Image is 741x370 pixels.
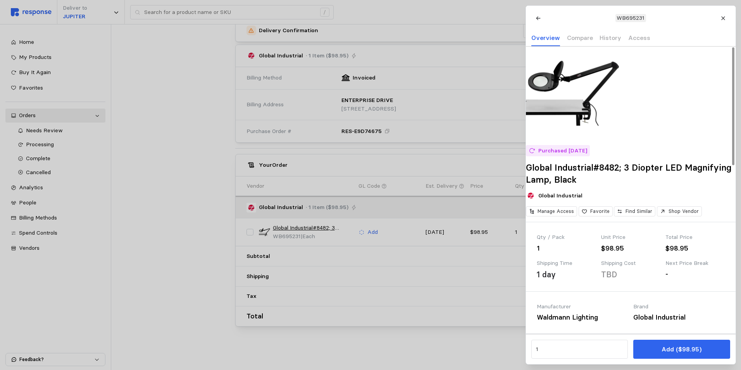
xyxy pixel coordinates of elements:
div: Next Price Break [665,259,724,268]
div: $98.95 [601,243,660,254]
div: Qty / Pack [537,233,596,242]
button: Shop Vendor [657,206,701,217]
input: Qty [536,342,623,356]
p: WB695231 [617,14,644,22]
button: Find Similar [614,206,655,217]
p: Add ($98.95) [662,344,701,354]
div: Shipping Time [537,259,596,268]
p: Manage Access [538,208,574,215]
p: History [600,33,621,43]
div: 1 [537,243,596,254]
p: Shop Vendor [668,208,698,215]
p: Purchased [DATE] [538,147,587,155]
button: Manage Access [526,206,577,217]
p: Access [628,33,650,43]
img: 695231.webp [526,47,619,140]
div: Global Industrial [633,312,724,323]
div: Brand [633,303,724,311]
p: Find Similar [626,208,652,215]
div: - [665,269,724,279]
p: Overview [531,33,560,43]
p: Compare [567,33,593,43]
div: TBD [601,269,617,280]
button: Add ($98.95) [633,340,730,359]
div: Waldmann Lighting [537,312,628,323]
div: 1 day [537,269,556,280]
button: Favorite [578,206,612,217]
h2: Global Industrial#8482; 3 Diopter LED Magnifying Lamp, Black [526,162,736,185]
p: Global Industrial [538,192,582,200]
div: Total Price [665,233,724,242]
div: Manufacturer [537,303,628,311]
p: Favorite [590,208,609,215]
div: Shipping Cost [601,259,660,268]
div: $98.95 [665,243,724,254]
div: Unit Price [601,233,660,242]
